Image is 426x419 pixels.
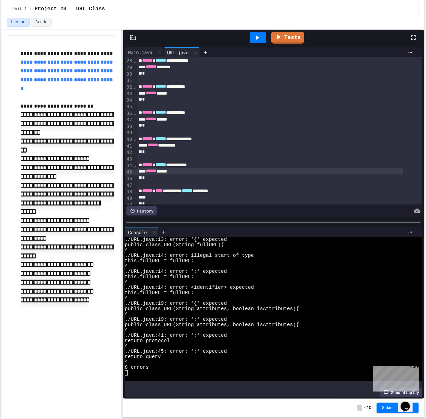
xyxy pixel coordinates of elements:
div: 31 [125,77,133,84]
span: public class URL(String fullURL){ [125,242,224,248]
span: 8 errors [125,365,149,370]
span: - [357,405,362,411]
span: 10 [367,405,371,411]
span: / [364,405,366,411]
div: 49 [125,195,133,202]
span: Project #3 - URL Class [34,5,105,13]
span: ^ [125,296,128,301]
span: ./URL.java:19: error: ';' expected [125,317,227,322]
div: 36 [125,110,133,117]
span: ^ [125,280,128,285]
span: ./URL.java:14: error: ';' expected [125,269,227,274]
span: Unit 1 [12,6,27,12]
div: Chat with us now!Close [3,3,46,42]
span: ^ [125,248,128,253]
span: Fold line [133,163,136,168]
span: public class URL(String attributes, boolean isAttributes){ [125,322,299,328]
span: public class URL(String attributes, boolean isAttributes){ [125,306,299,312]
span: ^ [125,360,128,365]
span: ^ [125,312,128,317]
span: ./URL.java:45: error: ';' expected [125,349,227,354]
button: Submit Answer [377,403,419,413]
span: return protocol [125,338,170,344]
span: / [29,6,32,12]
span: Submit Answer [382,405,413,411]
span: ./URL.java:14: error: <identifier> expected [125,285,254,290]
div: 46 [125,176,133,182]
div: Main.java [125,49,155,56]
span: ^ [125,344,128,349]
span: ./URL.java:41: error: ';' expected [125,333,227,338]
span: Fold line [133,58,136,64]
div: URL.java [164,49,192,56]
iframe: chat widget [371,363,419,392]
div: Console [125,229,150,236]
div: 34 [125,97,133,104]
span: ^ [125,328,128,333]
span: ./URL.java:19: error: '{' expected [125,301,227,306]
span: this.fullURL = fullURL; [125,290,194,296]
div: 40 [125,136,133,143]
div: 38 [125,123,133,130]
div: 45 [125,169,133,176]
div: 35 [125,104,133,110]
span: this.fullURL = fullURL; [125,258,194,264]
span: Fold line [133,84,136,90]
span: Fold line [133,111,136,116]
div: 42 [125,149,133,156]
div: 29 [125,64,133,71]
span: this.fullURL = fullURL; [125,274,194,280]
span: ./URL.java:14: error: illegal start of type [125,253,254,258]
div: URL.java [164,47,200,57]
div: 37 [125,117,133,123]
button: Lesson [7,18,30,27]
span: Fold line [133,137,136,142]
a: Tests [271,32,304,44]
div: 39 [125,130,133,136]
div: 43 [125,156,133,163]
div: Main.java [125,47,164,57]
div: 28 [125,58,133,64]
div: 48 [125,189,133,195]
div: Show display [380,388,422,397]
div: 30 [125,71,133,78]
span: return query [125,354,161,360]
span: ^ [125,264,128,269]
div: 50 [125,202,133,208]
div: 41 [125,143,133,150]
div: 32 [125,84,133,91]
iframe: chat widget [398,392,419,412]
span: ./URL.java:13: error: '{' expected [125,237,227,242]
div: 33 [125,91,133,97]
button: Grade [31,18,52,27]
div: Console [125,227,158,237]
div: 44 [125,163,133,169]
div: History [126,206,157,215]
div: 47 [125,182,133,189]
